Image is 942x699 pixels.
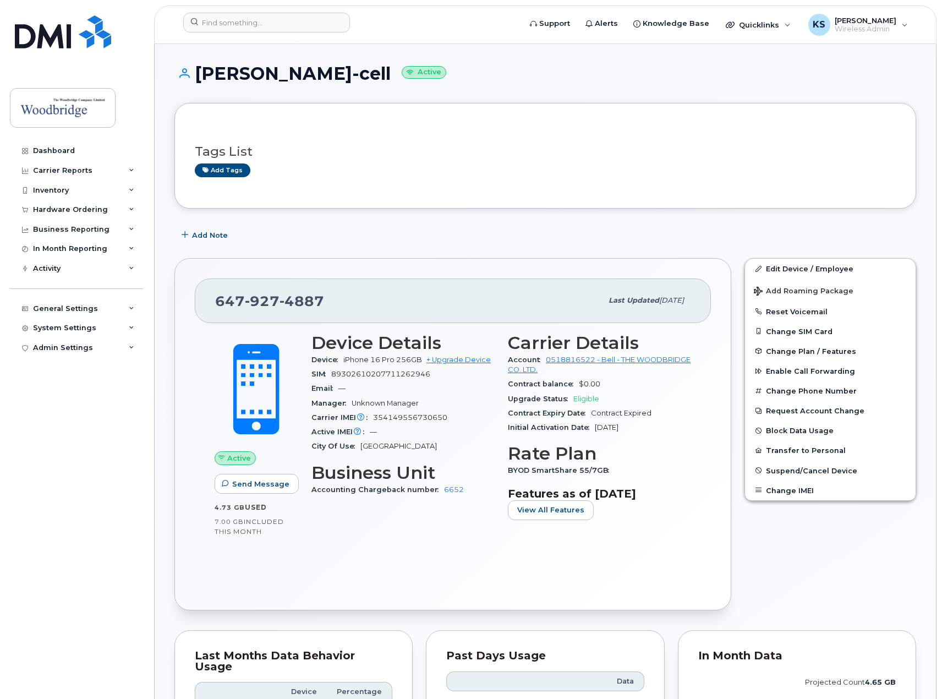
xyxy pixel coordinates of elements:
[591,409,651,417] span: Contract Expired
[508,423,595,432] span: Initial Activation Date
[311,370,331,378] span: SIM
[343,356,422,364] span: iPhone 16 Pro 256GB
[805,678,896,686] text: projected count
[446,651,644,662] div: Past Days Usage
[215,474,299,494] button: Send Message
[745,302,916,321] button: Reset Voicemail
[557,671,644,691] th: Data
[745,480,916,500] button: Change IMEI
[508,487,691,500] h3: Features as of [DATE]
[508,356,691,374] a: 0518816522 - Bell - THE WOODBRIDGE CO. LTD.
[745,361,916,381] button: Enable Call Forwarding
[745,279,916,302] button: Add Roaming Package
[444,485,464,494] a: 6652
[659,296,684,304] span: [DATE]
[311,442,360,450] span: City Of Use
[215,504,245,511] span: 4.73 GB
[227,453,251,463] span: Active
[766,466,857,474] span: Suspend/Cancel Device
[195,145,896,159] h3: Tags List
[174,225,237,245] button: Add Note
[426,356,491,364] a: + Upgrade Device
[311,485,444,494] span: Accounting Chargeback number
[745,440,916,460] button: Transfer to Personal
[245,503,267,511] span: used
[195,163,250,177] a: Add tags
[579,380,600,388] span: $0.00
[215,518,244,526] span: 7.00 GB
[311,384,338,392] span: Email
[311,333,495,353] h3: Device Details
[508,409,591,417] span: Contract Expiry Date
[215,293,324,309] span: 647
[370,428,377,436] span: —
[311,413,373,422] span: Carrier IMEI
[766,347,856,355] span: Change Plan / Features
[517,505,584,515] span: View All Features
[865,678,896,686] tspan: 4.65 GB
[232,479,289,489] span: Send Message
[508,356,546,364] span: Account
[402,66,446,79] small: Active
[508,380,579,388] span: Contract balance
[215,517,284,536] span: included this month
[174,64,916,83] h1: [PERSON_NAME]-cell
[754,287,853,297] span: Add Roaming Package
[360,442,437,450] span: [GEOGRAPHIC_DATA]
[698,651,896,662] div: In Month Data
[373,413,447,422] span: 354149556730650
[745,401,916,421] button: Request Account Change
[745,381,916,401] button: Change Phone Number
[595,423,618,432] span: [DATE]
[331,370,430,378] span: 89302610207711262946
[508,500,594,520] button: View All Features
[508,466,615,474] span: BYOD SmartShare 55/7GB
[280,293,324,309] span: 4887
[311,399,352,407] span: Manager
[766,367,855,375] span: Enable Call Forwarding
[745,259,916,278] a: Edit Device / Employee
[745,321,916,341] button: Change SIM Card
[245,293,280,309] span: 927
[508,333,691,353] h3: Carrier Details
[195,651,392,672] div: Last Months Data Behavior Usage
[508,444,691,463] h3: Rate Plan
[352,399,419,407] span: Unknown Manager
[338,384,346,392] span: —
[192,230,228,241] span: Add Note
[311,428,370,436] span: Active IMEI
[311,356,343,364] span: Device
[508,395,573,403] span: Upgrade Status
[609,296,659,304] span: Last updated
[745,421,916,440] button: Block Data Usage
[573,395,599,403] span: Eligible
[311,463,495,483] h3: Business Unit
[745,341,916,361] button: Change Plan / Features
[745,461,916,480] button: Suspend/Cancel Device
